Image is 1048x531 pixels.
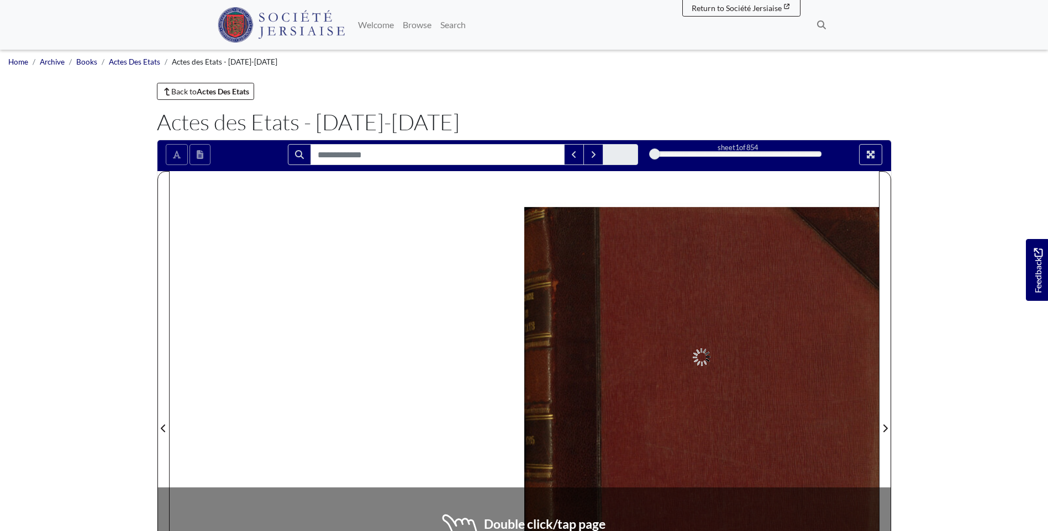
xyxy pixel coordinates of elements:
a: Actes Des Etats [109,57,160,66]
a: Welcome [354,14,398,36]
button: Full screen mode [859,144,882,165]
span: Actes des Etats - [DATE]-[DATE] [172,57,277,66]
a: Search [436,14,470,36]
span: Return to Société Jersiaise [692,3,782,13]
h1: Actes des Etats - [DATE]-[DATE] [157,109,892,135]
a: Books [76,57,97,66]
a: Back toActes Des Etats [157,83,255,100]
button: Search [288,144,311,165]
button: Previous Match [564,144,584,165]
a: Home [8,57,28,66]
a: Browse [398,14,436,36]
a: Would you like to provide feedback? [1026,239,1048,301]
a: Société Jersiaise logo [218,4,345,45]
div: sheet of 854 [655,142,821,153]
button: Next Match [583,144,603,165]
button: Toggle text selection (Alt+T) [166,144,188,165]
img: Société Jersiaise [218,7,345,43]
span: Feedback [1031,248,1045,293]
input: Search for [310,144,565,165]
span: 1 [735,143,739,152]
a: Archive [40,57,65,66]
button: Open transcription window [189,144,210,165]
strong: Actes Des Etats [197,87,249,96]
